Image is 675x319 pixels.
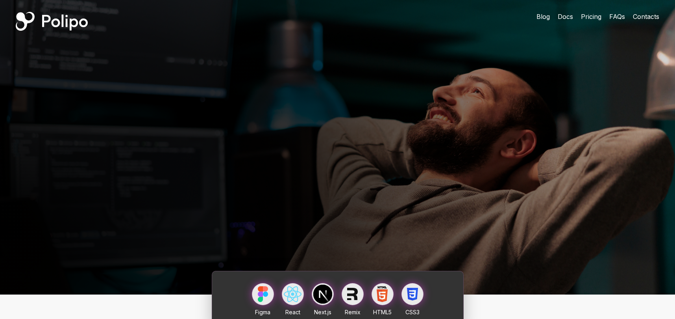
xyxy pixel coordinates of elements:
[373,309,392,315] span: HTML5
[405,309,420,315] span: CSS3
[581,12,601,21] a: Pricing
[255,309,270,315] span: Figma
[314,309,331,315] span: Next.js
[285,309,300,315] span: React
[558,13,573,21] span: Docs
[536,12,550,21] a: Blog
[609,12,625,21] a: FAQs
[345,309,361,315] span: Remix
[536,13,550,21] span: Blog
[633,13,659,21] span: Contacts
[581,13,601,21] span: Pricing
[609,13,625,21] span: FAQs
[558,12,573,21] a: Docs
[633,12,659,21] a: Contacts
